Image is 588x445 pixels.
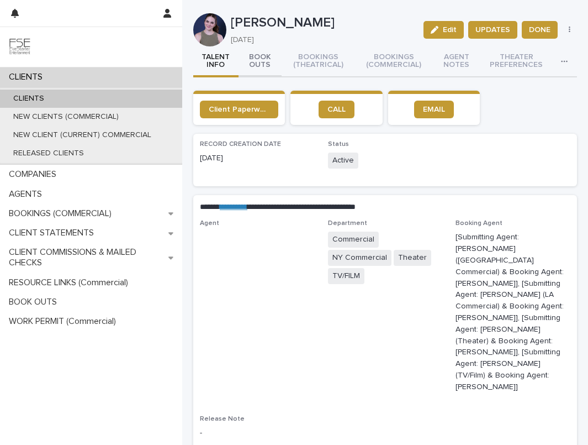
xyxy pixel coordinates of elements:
a: EMAIL [414,101,454,118]
p: [DATE] [200,153,315,164]
p: AGENTS [4,189,51,200]
span: Commercial [328,232,379,248]
p: RELEASED CLIENTS [4,149,93,158]
span: DONE [529,24,550,35]
span: UPDATES [475,24,510,35]
span: Department [328,220,367,227]
p: [PERSON_NAME] [231,15,415,31]
button: THEATER PREFERENCES [481,46,552,77]
a: CALL [319,101,354,118]
span: Release Note [200,416,245,422]
p: COMPANIES [4,169,65,180]
button: TALENT INFO [193,46,239,77]
span: NY Commercial [328,250,391,266]
span: Booking Agent [455,220,502,227]
p: RESOURCE LINKS (Commercial) [4,278,137,288]
p: CLIENTS [4,72,51,82]
img: 9JgRvJ3ETPGCJDhvPVA5 [9,36,31,58]
span: Theater [394,250,431,266]
span: Active [328,153,358,169]
p: NEW CLIENTS (COMMERCIAL) [4,112,128,122]
span: EMAIL [423,106,445,113]
button: AGENT NOTES [432,46,480,77]
button: UPDATES [468,21,517,39]
p: CLIENT COMMISSIONS & MAILED CHECKS [4,247,168,268]
p: [DATE] [231,35,410,45]
button: BOOKINGS (THEATRICAL) [282,46,356,77]
p: WORK PERMIT (Commercial) [4,316,125,327]
button: DONE [522,21,558,39]
p: CLIENTS [4,94,53,103]
p: BOOK OUTS [4,297,66,307]
a: Client Paperwork Link [200,101,278,118]
p: BOOKINGS (COMMERCIAL) [4,208,120,219]
span: Edit [443,26,457,34]
p: - [200,427,315,439]
button: BOOK OUTS [239,46,282,77]
span: Status [328,141,349,148]
span: CALL [327,106,346,113]
span: TV/FILM [328,268,364,284]
button: BOOKINGS (COMMERCIAL) [356,46,433,77]
p: [Submitting Agent: [PERSON_NAME] ([GEOGRAPHIC_DATA] Commercial) & Booking Agent: [PERSON_NAME]], ... [455,232,570,392]
span: Agent [200,220,219,227]
span: Client Paperwork Link [209,106,269,113]
span: RECORD CREATION DATE [200,141,281,148]
button: Edit [423,21,464,39]
p: CLIENT STATEMENTS [4,228,103,238]
p: NEW CLIENT (CURRENT) COMMERCIAL [4,130,160,140]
